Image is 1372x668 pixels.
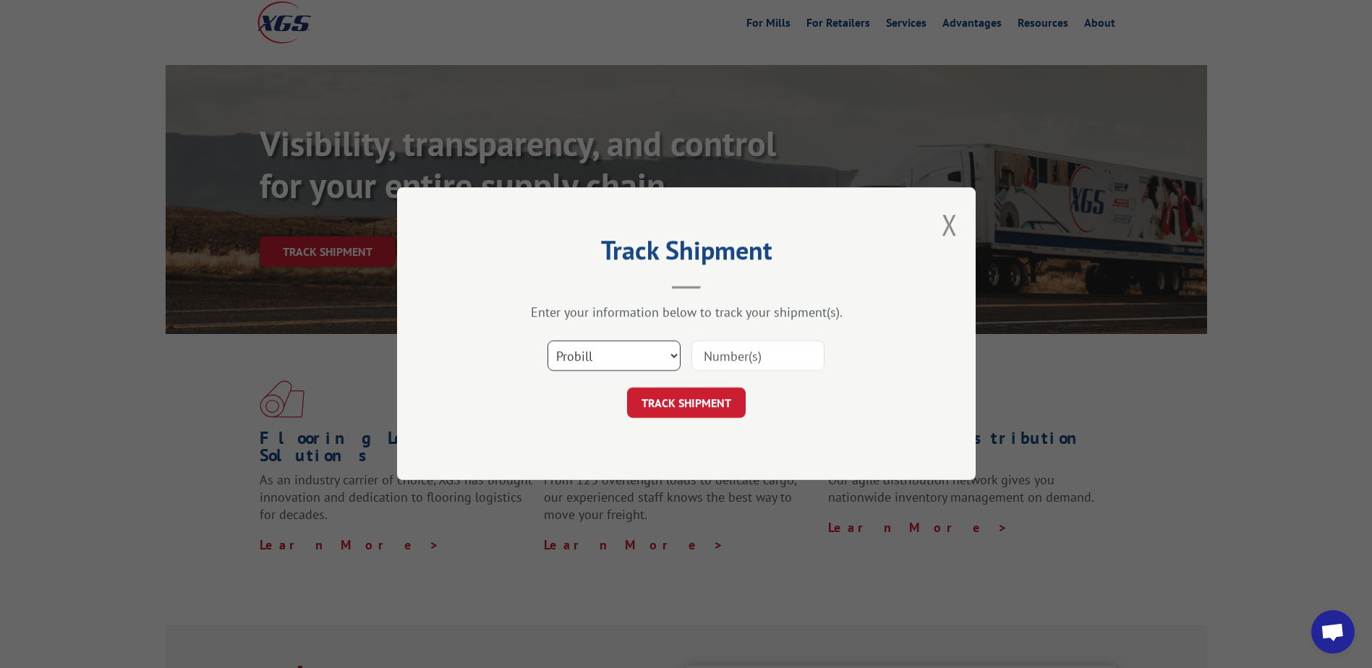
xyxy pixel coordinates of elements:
[942,205,958,244] button: Close modal
[627,388,746,419] button: TRACK SHIPMENT
[469,304,903,321] div: Enter your information below to track your shipment(s).
[469,240,903,267] h2: Track Shipment
[1311,610,1355,654] div: Open chat
[691,341,825,372] input: Number(s)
